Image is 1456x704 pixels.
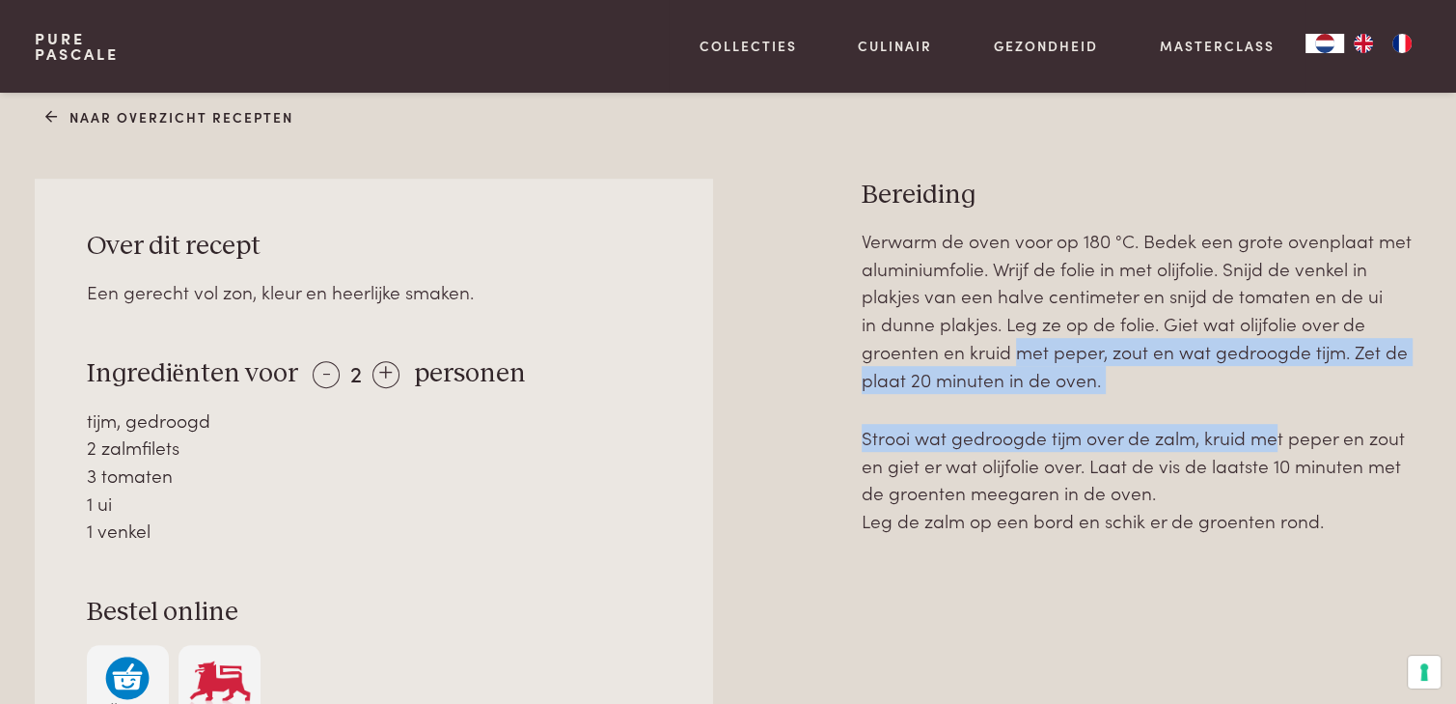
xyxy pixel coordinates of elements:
div: tijm, gedroogd [87,407,662,435]
div: 1 venkel [87,517,662,545]
h3: Bereiding [862,179,1421,212]
a: Masterclass [1160,36,1275,56]
span: Ingrediënten voor [87,360,298,387]
a: PurePascale [35,31,119,62]
aside: Language selected: Nederlands [1305,34,1421,53]
div: Language [1305,34,1344,53]
div: Een gerecht vol zon, kleur en heerlijke smaken. [87,278,662,306]
div: 2 zalmfilets [87,434,662,462]
div: - [313,361,340,388]
p: Verwarm de oven voor op 180 °C. Bedek een grote ovenplaat met aluminiumfolie. Wrijf de folie in m... [862,227,1421,393]
p: Strooi wat gedroogde tijm over de zalm, kruid met peper en zout en giet er wat olijfolie over. La... [862,424,1421,535]
a: Collecties [700,36,797,56]
a: FR [1383,34,1421,53]
div: 3 tomaten [87,462,662,490]
div: 1 ui [87,490,662,518]
a: EN [1344,34,1383,53]
h3: Bestel online [87,596,662,630]
div: + [372,361,399,388]
button: Uw voorkeuren voor toestemming voor trackingtechnologieën [1408,656,1441,689]
span: personen [414,360,526,387]
a: NL [1305,34,1344,53]
a: Naar overzicht recepten [45,107,293,127]
ul: Language list [1344,34,1421,53]
h3: Over dit recept [87,230,662,264]
a: Culinair [858,36,932,56]
span: 2 [350,356,362,388]
a: Gezondheid [994,36,1098,56]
